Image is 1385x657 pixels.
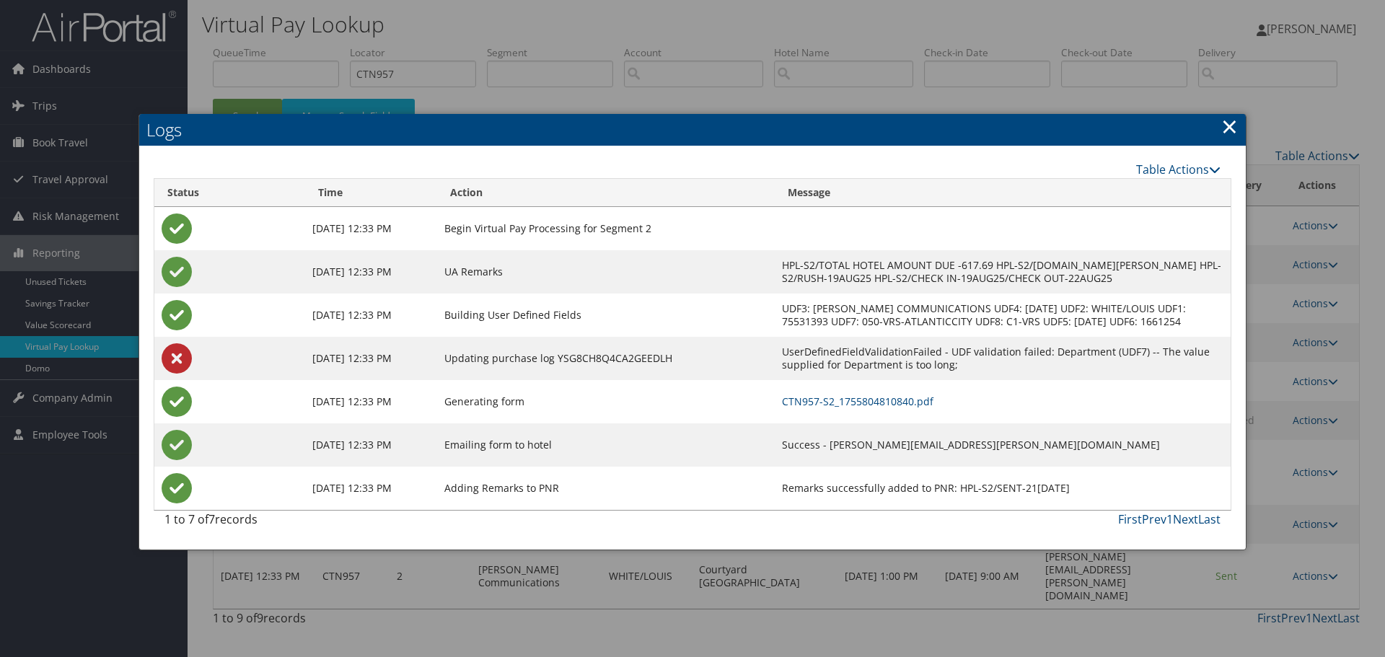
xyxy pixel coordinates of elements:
a: Close [1221,112,1238,141]
a: 1 [1166,511,1173,527]
a: CTN957-S2_1755804810840.pdf [782,394,933,408]
th: Status: activate to sort column ascending [154,179,305,207]
td: Success - [PERSON_NAME][EMAIL_ADDRESS][PERSON_NAME][DOMAIN_NAME] [775,423,1231,467]
td: [DATE] 12:33 PM [305,250,437,294]
a: Prev [1142,511,1166,527]
td: [DATE] 12:33 PM [305,467,437,510]
td: UDF3: [PERSON_NAME] COMMUNICATIONS UDF4: [DATE] UDF2: WHITE/LOUIS UDF1: 75531393 UDF7: 050-VRS-AT... [775,294,1231,337]
td: Updating purchase log YSG8CH8Q4CA2GEEDLH [437,337,775,380]
td: UserDefinedFieldValidationFailed - UDF validation failed: Department (UDF7) -- The value supplied... [775,337,1231,380]
a: Next [1173,511,1198,527]
h2: Logs [139,114,1246,146]
td: Begin Virtual Pay Processing for Segment 2 [437,207,775,250]
td: Emailing form to hotel [437,423,775,467]
td: UA Remarks [437,250,775,294]
td: [DATE] 12:33 PM [305,337,437,380]
th: Message: activate to sort column ascending [775,179,1231,207]
th: Time: activate to sort column ascending [305,179,437,207]
td: Adding Remarks to PNR [437,467,775,510]
td: HPL-S2/TOTAL HOTEL AMOUNT DUE -617.69 HPL-S2/[DOMAIN_NAME][PERSON_NAME] HPL-S2/RUSH-19AUG25 HPL-S... [775,250,1231,294]
td: [DATE] 12:33 PM [305,423,437,467]
div: 1 to 7 of records [164,511,413,535]
a: First [1118,511,1142,527]
td: Remarks successfully added to PNR: HPL-S2/SENT-21[DATE] [775,467,1231,510]
a: Last [1198,511,1221,527]
td: Building User Defined Fields [437,294,775,337]
td: [DATE] 12:33 PM [305,207,437,250]
th: Action: activate to sort column ascending [437,179,775,207]
td: [DATE] 12:33 PM [305,380,437,423]
td: [DATE] 12:33 PM [305,294,437,337]
span: 7 [208,511,215,527]
td: Generating form [437,380,775,423]
a: Table Actions [1136,162,1221,177]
